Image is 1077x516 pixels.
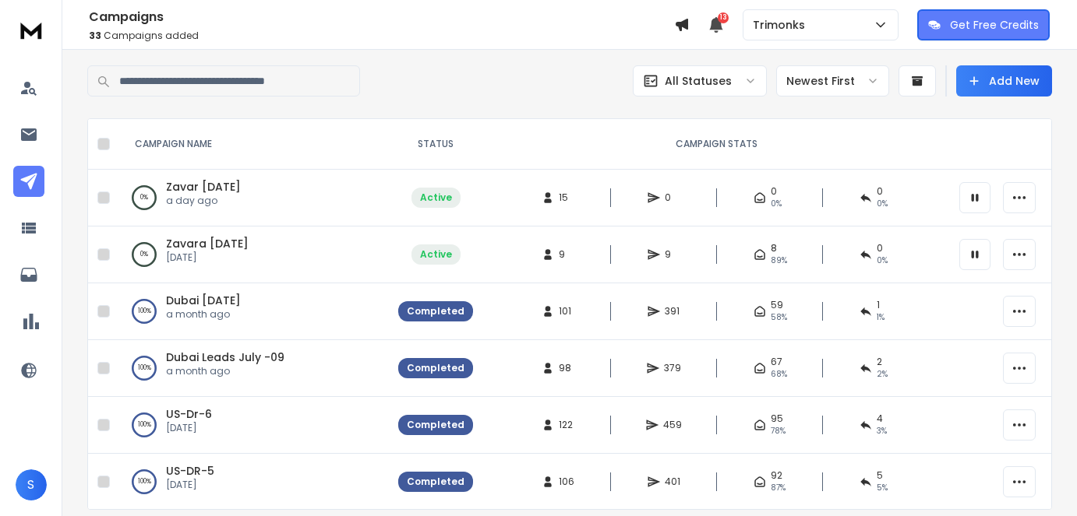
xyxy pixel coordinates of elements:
p: Trimonks [753,17,811,33]
span: 13 [718,12,729,23]
span: 8 [771,242,777,254]
p: a month ago [166,308,241,321]
a: US-DR-5 [166,463,214,479]
p: 100 % [138,304,151,319]
p: [DATE] [166,422,212,434]
p: 0 % [140,190,148,205]
span: 122 [559,419,574,431]
div: Active [420,191,452,204]
span: 379 [664,362,681,374]
span: 401 [665,476,680,488]
span: 78 % [771,425,786,437]
button: Get Free Credits [917,9,1050,40]
span: 5 % [877,482,888,494]
td: 0%Zavara [DATE][DATE] [116,226,389,283]
p: 0 % [140,247,148,262]
span: 95 [771,412,783,425]
p: [DATE] [166,479,214,491]
p: [DATE] [166,251,249,264]
span: 2 % [877,368,888,381]
span: 101 [559,305,574,318]
span: 0 % [877,254,888,267]
td: 100%US-Dr-6[DATE] [116,397,389,454]
a: Dubai Leads July -09 [166,349,284,365]
span: 4 [877,412,883,425]
p: 100 % [138,360,151,376]
span: 68 % [771,368,787,381]
a: US-Dr-6 [166,406,212,422]
span: 2 [877,356,882,368]
a: Dubai [DATE] [166,293,241,308]
button: S [16,469,47,500]
p: a day ago [166,195,241,207]
div: Completed [407,305,464,318]
span: 33 [89,29,101,42]
span: 58 % [771,311,787,324]
span: 98 [559,362,574,374]
span: 9 [559,248,574,261]
td: 100%Dubai Leads July -09a month ago [116,340,389,397]
th: CAMPAIGN STATS [482,119,950,170]
span: 3 % [877,425,887,437]
div: Completed [407,419,464,431]
span: 87 % [771,482,786,494]
td: 0%Zavar [DATE]a day ago [116,170,389,226]
p: a month ago [166,365,284,377]
div: Active [420,248,452,261]
span: 5 [877,469,883,482]
span: 15 [559,191,574,204]
span: 92 [771,469,782,482]
span: 1 % [877,311,885,324]
h1: Campaigns [89,8,674,26]
span: 0 [665,191,680,204]
th: CAMPAIGN NAME [116,119,389,170]
span: 0 [771,185,777,198]
span: 0 [877,242,883,254]
th: STATUS [389,119,482,170]
span: 459 [663,419,682,431]
span: 106 [559,476,574,488]
span: 1 [877,299,880,311]
p: Get Free Credits [950,17,1039,33]
div: Completed [407,476,464,488]
p: 100 % [138,417,151,433]
img: logo [16,16,47,44]
a: Zavara [DATE] [166,236,249,251]
span: 9 [665,248,680,261]
div: Completed [407,362,464,374]
span: 0% [771,198,782,210]
td: 100%US-DR-5[DATE] [116,454,389,511]
button: Add New [956,65,1052,97]
p: Campaigns added [89,30,674,42]
span: 67 [771,356,782,368]
button: Newest First [776,65,889,97]
p: All Statuses [665,73,732,89]
p: 100 % [138,474,151,490]
span: 0% [877,198,888,210]
span: 391 [665,305,680,318]
span: 89 % [771,254,787,267]
a: Zavar [DATE] [166,179,241,195]
span: 59 [771,299,783,311]
span: 0 [877,185,883,198]
td: 100%Dubai [DATE]a month ago [116,283,389,340]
